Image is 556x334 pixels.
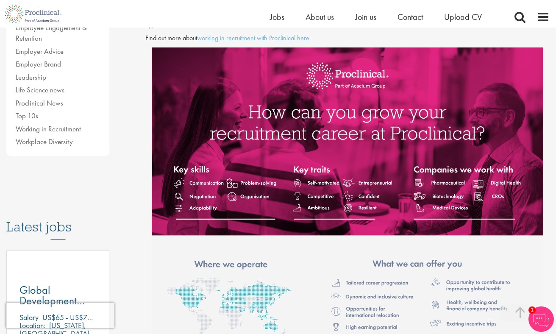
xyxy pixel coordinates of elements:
[398,11,423,22] a: Contact
[16,72,46,82] a: Leadership
[6,198,109,240] h3: Latest jobs
[528,306,554,332] img: Chatbot
[16,137,73,146] a: Workplace Diversity
[16,124,81,134] a: Working in Recruitment
[306,11,334,22] a: About us
[270,11,284,22] a: Jobs
[197,33,309,42] a: working in recruitment with Proclinical here
[6,303,114,328] iframe: reCAPTCHA
[16,85,64,95] a: Life Science news
[145,33,550,43] p: Find out more about .
[16,47,64,56] a: Employer Advice
[19,285,96,306] a: Global Development Quality Management (GCP)
[444,11,482,22] a: Upload CV
[355,11,376,22] a: Join us
[16,98,63,108] a: Proclinical News
[16,111,38,120] a: Top 10s
[528,306,536,314] span: 1
[16,59,61,69] a: Employer Brand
